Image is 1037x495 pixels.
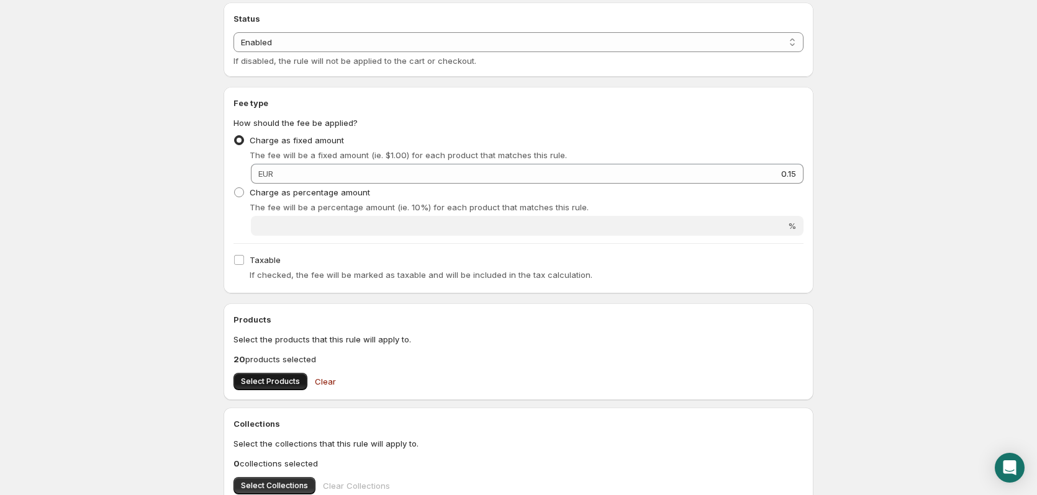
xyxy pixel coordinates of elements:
[250,270,592,280] span: If checked, the fee will be marked as taxable and will be included in the tax calculation.
[233,313,804,326] h2: Products
[241,481,308,491] span: Select Collections
[233,12,804,25] h2: Status
[233,457,804,470] p: collections selected
[250,150,567,160] span: The fee will be a fixed amount (ie. $1.00) for each product that matches this rule.
[788,221,796,231] span: %
[315,375,336,388] span: Clear
[995,453,1025,483] div: Open Intercom Messenger
[233,458,240,468] b: 0
[258,169,273,179] span: EUR
[233,353,804,365] p: products selected
[233,333,804,346] p: Select the products that this rule will apply to.
[233,354,245,364] b: 20
[241,377,300,386] span: Select Products
[250,135,344,145] span: Charge as fixed amount
[233,477,315,494] button: Select Collections
[233,118,358,128] span: How should the fee be applied?
[233,373,307,390] button: Select Products
[250,201,804,213] p: The fee will be a percentage amount (ie. 10%) for each product that matches this rule.
[233,97,804,109] h2: Fee type
[250,255,281,265] span: Taxable
[233,437,804,450] p: Select the collections that this rule will apply to.
[233,56,476,66] span: If disabled, the rule will not be applied to the cart or checkout.
[233,417,804,430] h2: Collections
[250,187,370,197] span: Charge as percentage amount
[307,369,343,394] button: Clear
